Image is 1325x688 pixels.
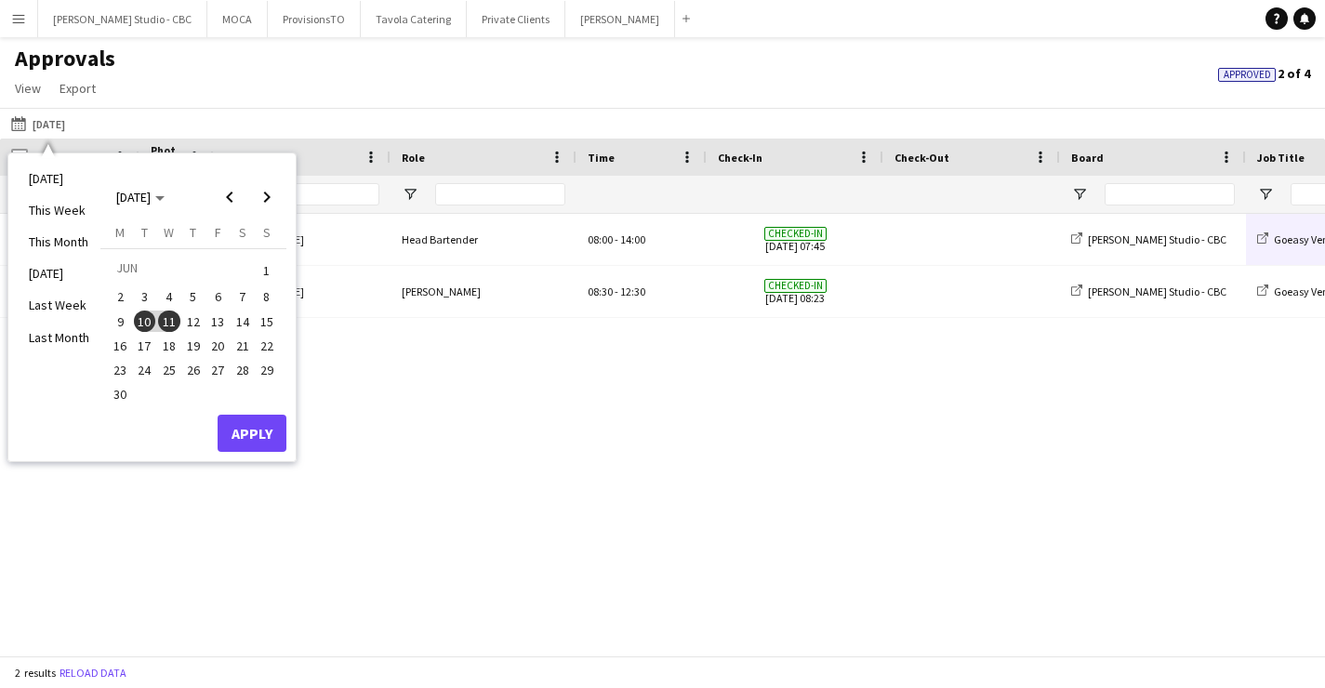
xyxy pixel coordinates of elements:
[132,334,156,358] button: 17-06-2025
[215,224,221,241] span: F
[38,1,207,37] button: [PERSON_NAME] Studio - CBC
[181,310,205,334] button: 12-06-2025
[232,286,254,309] span: 7
[132,284,156,309] button: 03-06-2025
[263,224,271,241] span: S
[206,311,229,333] span: 13
[15,80,41,97] span: View
[7,76,48,100] a: View
[158,286,180,309] span: 4
[255,284,279,309] button: 08-06-2025
[158,311,180,333] span: 11
[718,214,872,265] span: [DATE] 07:45
[190,224,196,241] span: T
[205,310,230,334] button: 13-06-2025
[230,358,254,382] button: 28-06-2025
[218,415,286,452] button: Apply
[60,80,96,97] span: Export
[164,224,174,241] span: W
[182,359,205,381] span: 26
[18,194,100,226] li: This Week
[764,279,827,293] span: Checked-in
[109,311,131,333] span: 9
[157,334,181,358] button: 18-06-2025
[232,359,254,381] span: 28
[255,358,279,382] button: 29-06-2025
[158,359,180,381] span: 25
[115,224,125,241] span: M
[109,180,172,214] button: Choose month and year
[108,284,132,309] button: 02-06-2025
[391,214,576,265] div: Head Bartender
[108,256,255,284] td: JUN
[620,284,645,298] span: 12:30
[109,359,131,381] span: 23
[7,112,69,135] button: [DATE]
[256,335,278,357] span: 22
[134,359,156,381] span: 24
[206,286,229,309] span: 6
[1218,65,1310,82] span: 2 of 4
[391,266,576,317] div: [PERSON_NAME]
[894,151,949,165] span: Check-Out
[116,189,151,205] span: [DATE]
[108,334,132,358] button: 16-06-2025
[181,358,205,382] button: 26-06-2025
[620,232,645,246] span: 14:00
[248,179,285,216] button: Next month
[1224,69,1271,81] span: Approved
[239,224,246,241] span: S
[1105,183,1235,205] input: Board Filter Input
[158,335,180,357] span: 18
[108,382,132,406] button: 30-06-2025
[56,663,130,683] button: Reload data
[214,214,391,265] div: [PERSON_NAME]
[1088,232,1226,246] span: [PERSON_NAME] Studio - CBC
[134,335,156,357] span: 17
[1088,284,1226,298] span: [PERSON_NAME] Studio - CBC
[182,311,205,333] span: 12
[206,359,229,381] span: 27
[615,284,618,298] span: -
[232,335,254,357] span: 21
[615,232,618,246] span: -
[467,1,565,37] button: Private Clients
[109,335,131,357] span: 16
[1071,186,1088,203] button: Open Filter Menu
[1071,151,1104,165] span: Board
[588,284,613,298] span: 08:30
[157,284,181,309] button: 04-06-2025
[18,163,100,194] li: [DATE]
[232,311,254,333] span: 14
[255,256,279,284] button: 01-06-2025
[402,186,418,203] button: Open Filter Menu
[230,284,254,309] button: 07-06-2025
[151,143,180,171] span: Photo
[230,334,254,358] button: 21-06-2025
[157,310,181,334] button: 11-06-2025
[588,151,615,165] span: Time
[718,151,762,165] span: Check-In
[18,258,100,289] li: [DATE]
[214,266,391,317] div: [PERSON_NAME]
[141,224,148,241] span: T
[230,310,254,334] button: 14-06-2025
[207,1,268,37] button: MOCA
[1071,284,1226,298] a: [PERSON_NAME] Studio - CBC
[108,358,132,382] button: 23-06-2025
[182,335,205,357] span: 19
[132,358,156,382] button: 24-06-2025
[256,286,278,309] span: 8
[402,151,425,165] span: Role
[108,310,132,334] button: 09-06-2025
[134,286,156,309] span: 3
[361,1,467,37] button: Tavola Catering
[435,183,565,205] input: Role Filter Input
[1257,151,1305,165] span: Job Title
[157,358,181,382] button: 25-06-2025
[225,151,255,165] span: Name
[182,286,205,309] span: 5
[52,76,103,100] a: Export
[255,310,279,334] button: 15-06-2025
[132,310,156,334] button: 10-06-2025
